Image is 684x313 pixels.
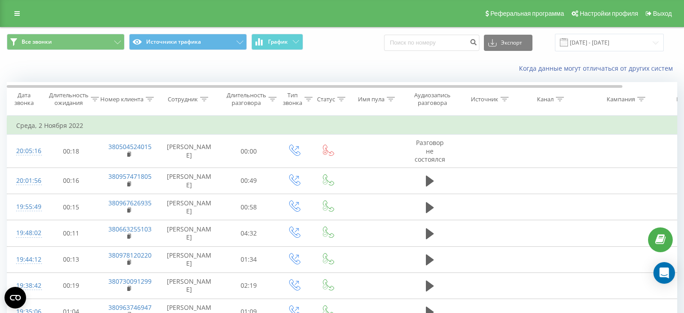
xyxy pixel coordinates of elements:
div: Имя пула [358,95,384,103]
div: 20:01:56 [16,172,34,190]
a: 380730091299 [108,277,152,286]
div: Номер клиента [100,95,143,103]
div: Канал [537,95,554,103]
div: 20:05:16 [16,142,34,160]
td: 00:49 [221,168,277,194]
td: [PERSON_NAME] [158,246,221,272]
span: Разговор не состоялся [415,138,445,163]
button: Источники трафика [129,34,247,50]
div: 19:38:42 [16,277,34,295]
div: Аудиозапись разговора [411,91,454,107]
a: 380967626935 [108,199,152,207]
a: Когда данные могут отличаться от других систем [519,64,677,73]
div: Длительность разговора [227,91,266,107]
td: 00:00 [221,135,277,168]
div: Длительность ожидания [49,91,89,107]
td: 00:16 [43,168,99,194]
div: 19:48:02 [16,224,34,242]
td: 01:34 [221,246,277,272]
td: 00:11 [43,220,99,246]
span: Настройки профиля [580,10,638,17]
td: 00:15 [43,194,99,220]
button: Все звонки [7,34,125,50]
td: 04:32 [221,220,277,246]
div: Тип звонка [283,91,302,107]
td: [PERSON_NAME] [158,272,221,299]
td: 00:58 [221,194,277,220]
td: 00:13 [43,246,99,272]
div: Open Intercom Messenger [653,262,675,284]
a: 380504524015 [108,142,152,151]
div: 19:44:12 [16,251,34,268]
td: 00:18 [43,135,99,168]
td: 02:19 [221,272,277,299]
div: Кампания [607,95,635,103]
span: Все звонки [22,38,52,45]
div: Статус [317,95,335,103]
div: Дата звонка [7,91,40,107]
td: [PERSON_NAME] [158,194,221,220]
input: Поиск по номеру [384,35,479,51]
div: Сотрудник [168,95,198,103]
a: 380978120220 [108,251,152,259]
td: [PERSON_NAME] [158,168,221,194]
button: Экспорт [484,35,532,51]
a: 380957471805 [108,172,152,181]
span: График [268,39,288,45]
div: 19:55:49 [16,198,34,216]
div: Источник [471,95,498,103]
a: 380663255103 [108,225,152,233]
span: Выход [653,10,672,17]
td: 00:19 [43,272,99,299]
td: [PERSON_NAME] [158,135,221,168]
td: [PERSON_NAME] [158,220,221,246]
button: Open CMP widget [4,287,26,308]
button: График [251,34,303,50]
a: 380963746947 [108,303,152,312]
span: Реферальная программа [490,10,564,17]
